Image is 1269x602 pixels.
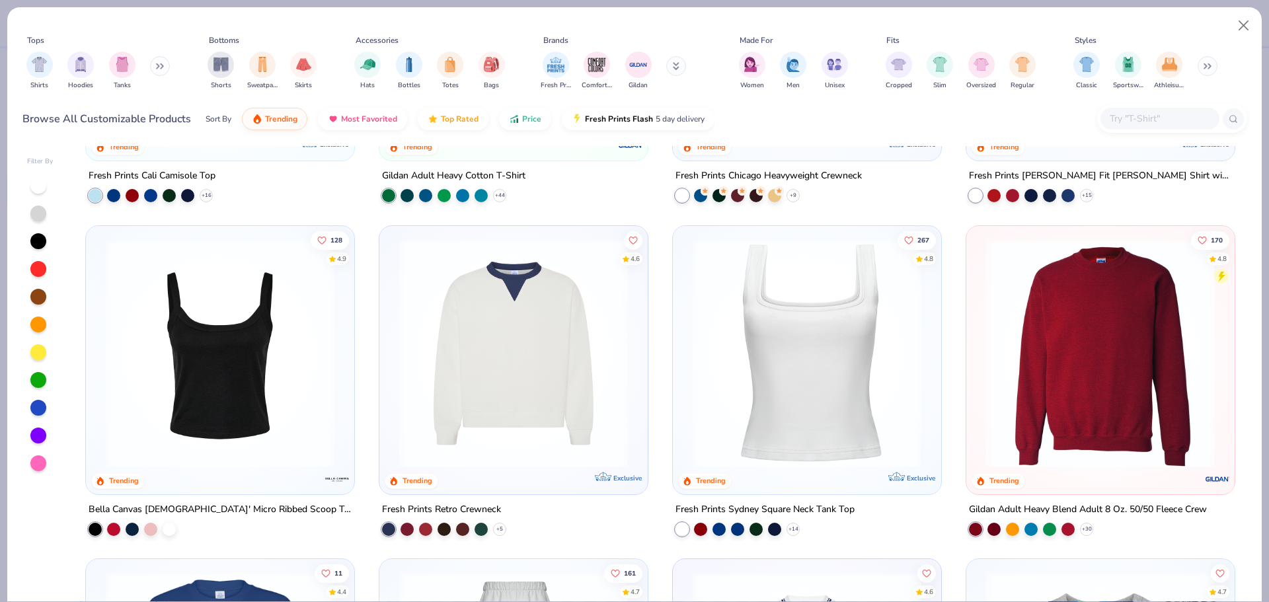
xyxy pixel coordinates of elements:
[898,231,936,249] button: Like
[1081,525,1091,533] span: + 30
[396,52,422,91] div: filter for Bottles
[208,52,234,91] div: filter for Shorts
[886,52,912,91] div: filter for Cropped
[67,52,94,91] button: filter button
[740,81,764,91] span: Women
[89,501,352,517] div: Bella Canvas [DEMOGRAPHIC_DATA]' Micro Ribbed Scoop Tank
[315,564,350,583] button: Like
[675,167,862,184] div: Fresh Prints Chicago Heavyweight Crewneck
[631,587,640,597] div: 4.7
[27,34,44,46] div: Tops
[1015,57,1030,72] img: Regular Image
[780,52,806,91] button: filter button
[318,108,407,130] button: Most Favorited
[331,237,343,243] span: 128
[418,108,488,130] button: Top Rated
[625,52,652,91] button: filter button
[1231,13,1256,38] button: Close
[442,81,459,91] span: Totes
[1079,57,1095,72] img: Classic Image
[290,52,317,91] div: filter for Skirts
[1211,564,1229,583] button: Like
[541,52,571,91] button: filter button
[27,157,54,167] div: Filter By
[631,254,640,264] div: 4.6
[499,108,551,130] button: Price
[1154,52,1184,91] button: filter button
[825,81,845,91] span: Unisex
[206,113,231,125] div: Sort By
[202,191,211,199] span: + 16
[739,52,765,91] div: filter for Women
[328,114,338,124] img: most_fav.gif
[1162,57,1177,72] img: Athleisure Image
[787,81,800,91] span: Men
[114,81,131,91] span: Tanks
[572,114,582,124] img: flash.gif
[295,81,312,91] span: Skirts
[1011,81,1034,91] span: Regular
[613,473,642,482] span: Exclusive
[822,52,848,91] button: filter button
[484,57,498,72] img: Bags Image
[398,81,420,91] span: Bottles
[629,55,648,75] img: Gildan Image
[974,57,989,72] img: Oversized Image
[1204,465,1230,492] img: Gildan logo
[822,52,848,91] div: filter for Unisex
[582,81,612,91] span: Comfort Colors
[99,239,341,467] img: 8af284bf-0d00-45ea-9003-ce4b9a3194ad
[68,81,93,91] span: Hoodies
[625,52,652,91] div: filter for Gildan
[1075,34,1096,46] div: Styles
[917,237,929,243] span: 267
[1076,81,1097,91] span: Classic
[320,139,348,148] span: Exclusive
[67,52,94,91] div: filter for Hoodies
[441,114,479,124] span: Top Rated
[966,52,996,91] div: filter for Oversized
[624,231,642,249] button: Like
[740,34,773,46] div: Made For
[562,108,714,130] button: Fresh Prints Flash5 day delivery
[617,132,644,158] img: Gildan logo
[73,57,88,72] img: Hoodies Image
[634,239,876,467] img: 230d1666-f904-4a08-b6b8-0d22bf50156f
[907,473,935,482] span: Exclusive
[966,81,996,91] span: Oversized
[907,139,935,148] span: Exclusive
[927,239,1169,467] img: 63ed7c8a-03b3-4701-9f69-be4b1adc9c5f
[402,57,416,72] img: Bottles Image
[924,587,933,597] div: 4.6
[891,57,906,72] img: Cropped Image
[484,81,499,91] span: Bags
[338,254,347,264] div: 4.9
[247,52,278,91] div: filter for Sweatpants
[338,587,347,597] div: 4.4
[1113,81,1143,91] span: Sportswear
[969,167,1232,184] div: Fresh Prints [PERSON_NAME] Fit [PERSON_NAME] Shirt with Stripes
[927,52,953,91] div: filter for Slim
[30,81,48,91] span: Shirts
[656,112,705,127] span: 5 day delivery
[582,52,612,91] button: filter button
[675,501,855,517] div: Fresh Prints Sydney Square Neck Tank Top
[546,55,566,75] img: Fresh Prints Image
[26,52,53,91] div: filter for Shirts
[1009,52,1036,91] div: filter for Regular
[360,57,375,72] img: Hats Image
[32,57,47,72] img: Shirts Image
[252,114,262,124] img: trending.gif
[739,52,765,91] button: filter button
[917,564,936,583] button: Like
[1113,52,1143,91] div: filter for Sportswear
[924,254,933,264] div: 4.8
[393,239,634,467] img: 3abb6cdb-110e-4e18-92a0-dbcd4e53f056
[324,465,350,492] img: Bella + Canvas logo
[341,114,397,124] span: Most Favorited
[496,525,503,533] span: + 5
[543,34,568,46] div: Brands
[582,52,612,91] div: filter for Comfort Colors
[933,57,947,72] img: Slim Image
[213,57,229,72] img: Shorts Image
